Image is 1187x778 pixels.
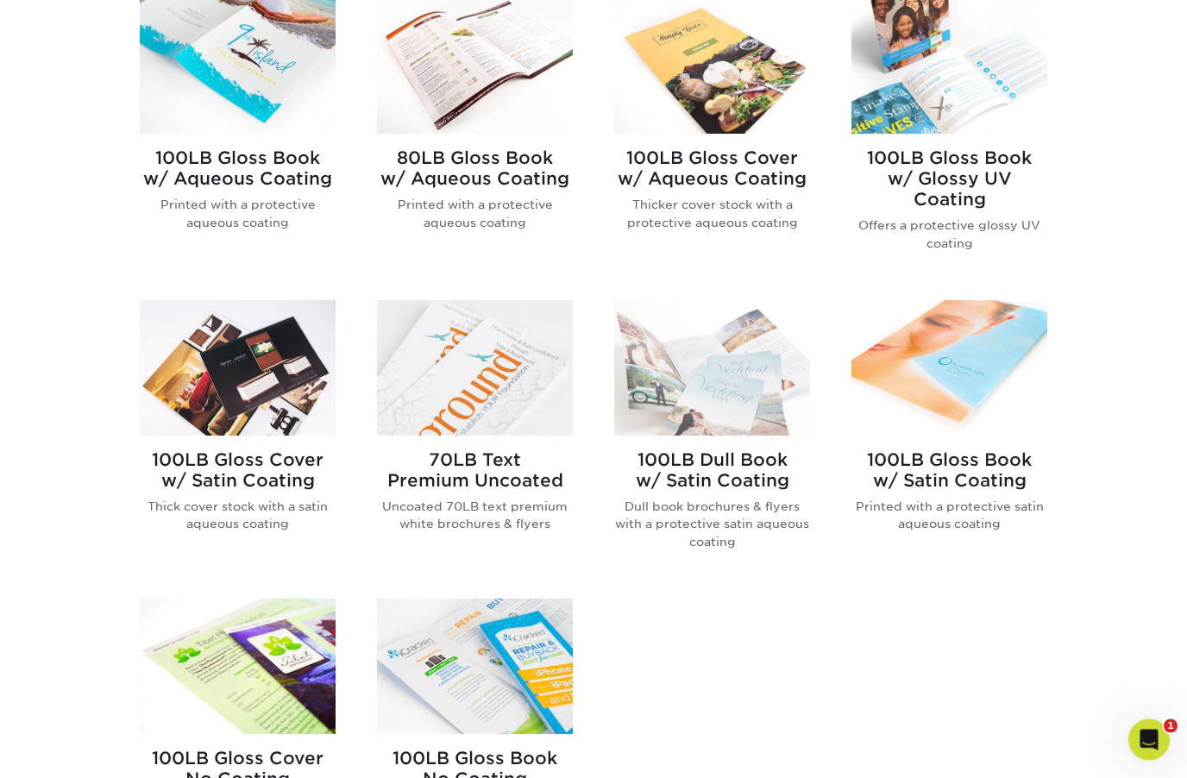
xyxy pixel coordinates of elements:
img: 100LB Dull Book<br/>w/ Satin Coating Brochures & Flyers [614,301,810,436]
h2: 100LB Gloss Cover w/ Satin Coating [140,450,336,492]
p: Uncoated 70LB text premium white brochures & flyers [377,499,573,534]
h2: 100LB Gloss Book w/ Glossy UV Coating [851,148,1047,210]
h2: 100LB Dull Book w/ Satin Coating [614,450,810,492]
a: 100LB Dull Book<br/>w/ Satin Coating Brochures & Flyers 100LB Dull Bookw/ Satin Coating Dull book... [614,301,810,579]
iframe: Intercom live chat [1128,719,1170,761]
img: 100LB Gloss Cover<br/>w/ Satin Coating Brochures & Flyers [140,301,336,436]
p: Thick cover stock with a satin aqueous coating [140,499,336,534]
a: 100LB Gloss Cover<br/>w/ Satin Coating Brochures & Flyers 100LB Gloss Coverw/ Satin Coating Thick... [140,301,336,579]
h2: 70LB Text Premium Uncoated [377,450,573,492]
img: 100LB Gloss Book<br/>No Coating Brochures & Flyers [377,599,573,735]
a: 70LB Text<br/>Premium Uncoated Brochures & Flyers 70LB TextPremium Uncoated Uncoated 70LB text pr... [377,301,573,579]
p: Printed with a protective aqueous coating [377,197,573,232]
a: 100LB Gloss Book<br/>w/ Satin Coating Brochures & Flyers 100LB Gloss Bookw/ Satin Coating Printed... [851,301,1047,579]
img: 70LB Text<br/>Premium Uncoated Brochures & Flyers [377,301,573,436]
span: 1 [1164,719,1178,733]
p: Printed with a protective aqueous coating [140,197,336,232]
h2: 100LB Gloss Book w/ Aqueous Coating [140,148,336,190]
img: 100LB Gloss Book<br/>w/ Satin Coating Brochures & Flyers [851,301,1047,436]
iframe: Google Customer Reviews [4,725,147,772]
h2: 80LB Gloss Book w/ Aqueous Coating [377,148,573,190]
h2: 100LB Gloss Book w/ Satin Coating [851,450,1047,492]
p: Printed with a protective satin aqueous coating [851,499,1047,534]
p: Thicker cover stock with a protective aqueous coating [614,197,810,232]
img: 100LB Gloss Cover<br/>No Coating Brochures & Flyers [140,599,336,735]
p: Offers a protective glossy UV coating [851,217,1047,253]
p: Dull book brochures & flyers with a protective satin aqueous coating [614,499,810,551]
h2: 100LB Gloss Cover w/ Aqueous Coating [614,148,810,190]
